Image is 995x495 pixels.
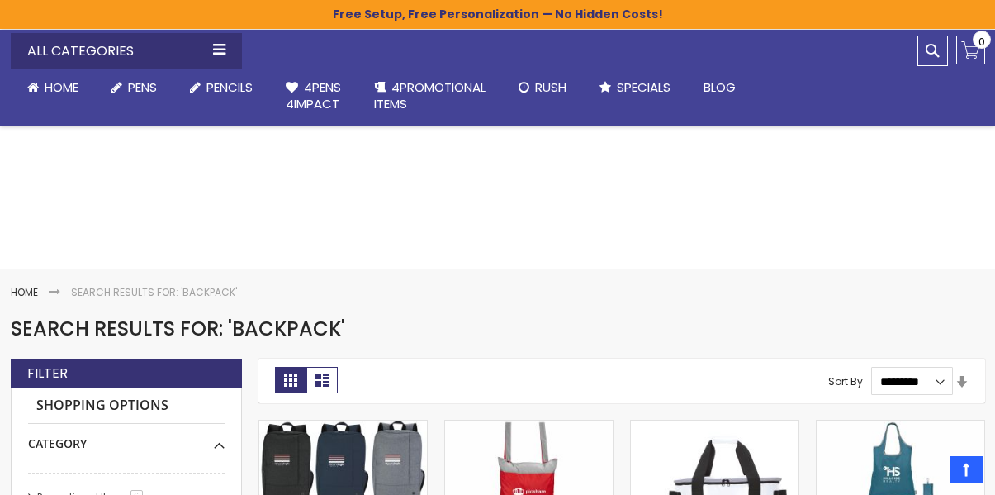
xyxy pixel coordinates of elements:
[28,388,225,424] strong: Shopping Options
[95,69,173,106] a: Pens
[128,79,157,96] span: Pens
[45,79,78,96] span: Home
[11,315,345,342] span: Search results for: 'Backpack'
[502,69,583,106] a: Rush
[286,79,341,112] span: 4Pens 4impact
[828,374,863,388] label: Sort By
[859,450,995,495] iframe: Reseñas de Clientes en Google
[583,69,687,106] a: Specials
[631,420,798,434] a: Olympus 36 Can Kooler Summer Backpack
[358,69,502,123] a: 4PROMOTIONALITEMS
[28,424,225,452] div: Category
[71,285,237,299] strong: Search results for: 'Backpack'
[11,285,38,299] a: Home
[374,79,486,112] span: 4PROMOTIONAL ITEMS
[269,69,358,123] a: 4Pens4impact
[687,69,752,106] a: Blog
[617,79,670,96] span: Specials
[535,79,566,96] span: Rush
[956,36,985,64] a: 0
[704,79,736,96] span: Blog
[978,34,985,50] span: 0
[817,420,984,434] a: Santorini Eco - RPET Foldaway Shopping Tote Bag
[173,69,269,106] a: Pencils
[11,33,242,69] div: All Categories
[445,420,613,434] a: Transformer - Backpack & Foldaway Tote Bag - 210D Polyester
[27,364,68,383] strong: Filter
[11,69,95,106] a: Home
[259,420,427,434] a: Imprinted KAPSTON® Pierce Backpack
[275,367,306,393] strong: Grid
[206,79,253,96] span: Pencils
